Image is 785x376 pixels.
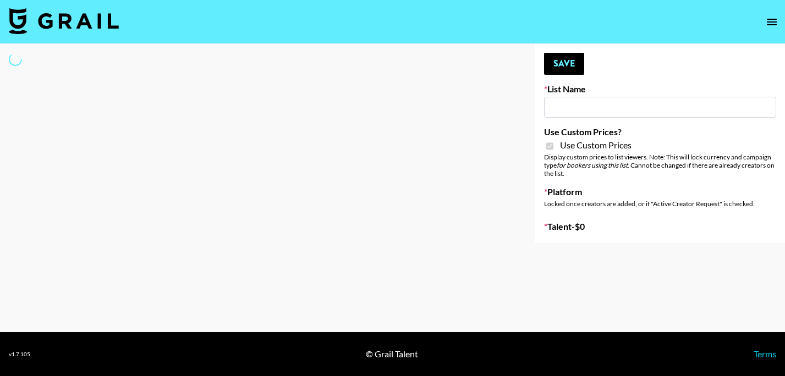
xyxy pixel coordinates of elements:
[544,84,776,95] label: List Name
[560,140,632,151] span: Use Custom Prices
[544,126,776,137] label: Use Custom Prices?
[754,349,776,359] a: Terms
[544,53,584,75] button: Save
[9,8,119,34] img: Grail Talent
[544,186,776,197] label: Platform
[366,349,418,360] div: © Grail Talent
[544,200,776,208] div: Locked once creators are added, or if "Active Creator Request" is checked.
[557,161,628,169] em: for bookers using this list
[544,153,776,178] div: Display custom prices to list viewers. Note: This will lock currency and campaign type . Cannot b...
[9,351,30,358] div: v 1.7.105
[544,221,776,232] label: Talent - $ 0
[761,11,783,33] button: open drawer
